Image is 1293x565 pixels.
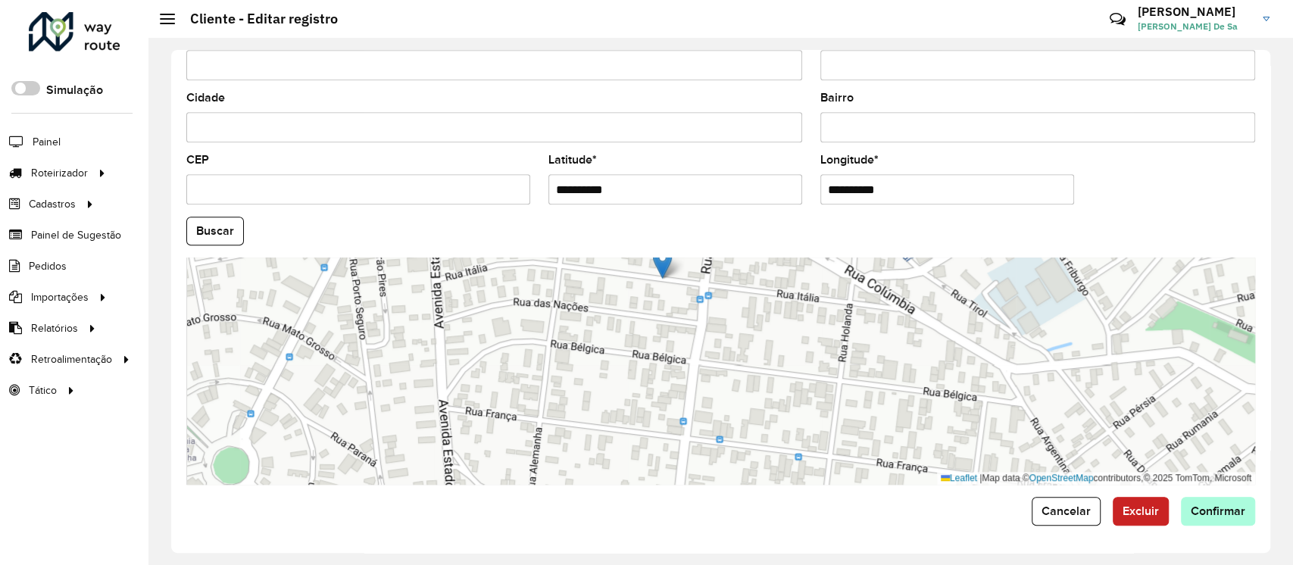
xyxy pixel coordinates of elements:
[29,258,67,274] span: Pedidos
[29,196,76,212] span: Cadastros
[1032,497,1101,526] button: Cancelar
[1138,20,1251,33] span: [PERSON_NAME] De Sa
[31,351,112,367] span: Retroalimentação
[186,217,244,245] button: Buscar
[46,81,103,99] label: Simulação
[29,382,57,398] span: Tático
[1138,5,1251,19] h3: [PERSON_NAME]
[186,151,209,169] label: CEP
[979,473,982,483] span: |
[1029,473,1094,483] a: OpenStreetMap
[1191,504,1245,517] span: Confirmar
[31,227,121,243] span: Painel de Sugestão
[33,134,61,150] span: Painel
[820,89,854,107] label: Bairro
[175,11,338,27] h2: Cliente - Editar registro
[1113,497,1169,526] button: Excluir
[937,472,1255,485] div: Map data © contributors,© 2025 TomTom, Microsoft
[31,320,78,336] span: Relatórios
[31,165,88,181] span: Roteirizador
[1042,504,1091,517] span: Cancelar
[548,151,597,169] label: Latitude
[820,151,879,169] label: Longitude
[1101,3,1134,36] a: Contato Rápido
[941,473,977,483] a: Leaflet
[1181,497,1255,526] button: Confirmar
[1123,504,1159,517] span: Excluir
[653,248,672,279] img: Marker
[31,289,89,305] span: Importações
[186,89,225,107] label: Cidade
